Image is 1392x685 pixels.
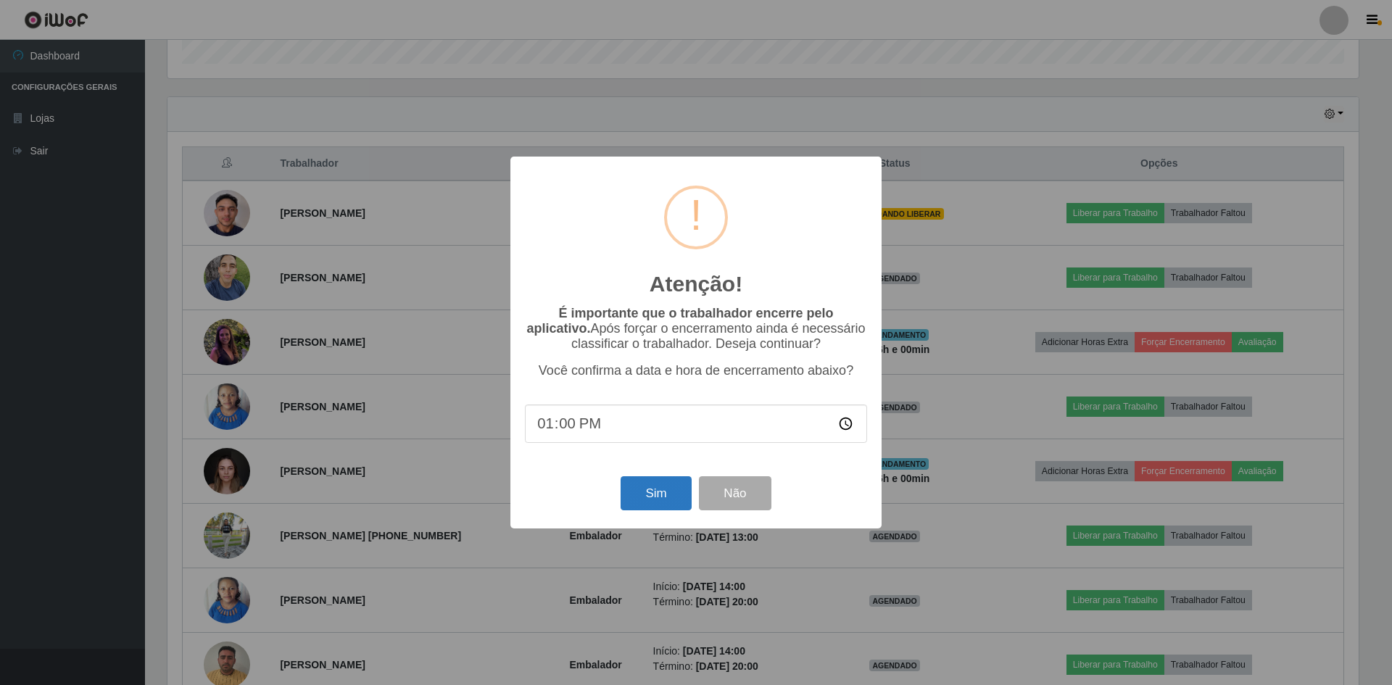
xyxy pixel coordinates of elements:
[525,306,867,352] p: Após forçar o encerramento ainda é necessário classificar o trabalhador. Deseja continuar?
[621,476,691,510] button: Sim
[526,306,833,336] b: É importante que o trabalhador encerre pelo aplicativo.
[699,476,771,510] button: Não
[525,363,867,378] p: Você confirma a data e hora de encerramento abaixo?
[650,271,742,297] h2: Atenção!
